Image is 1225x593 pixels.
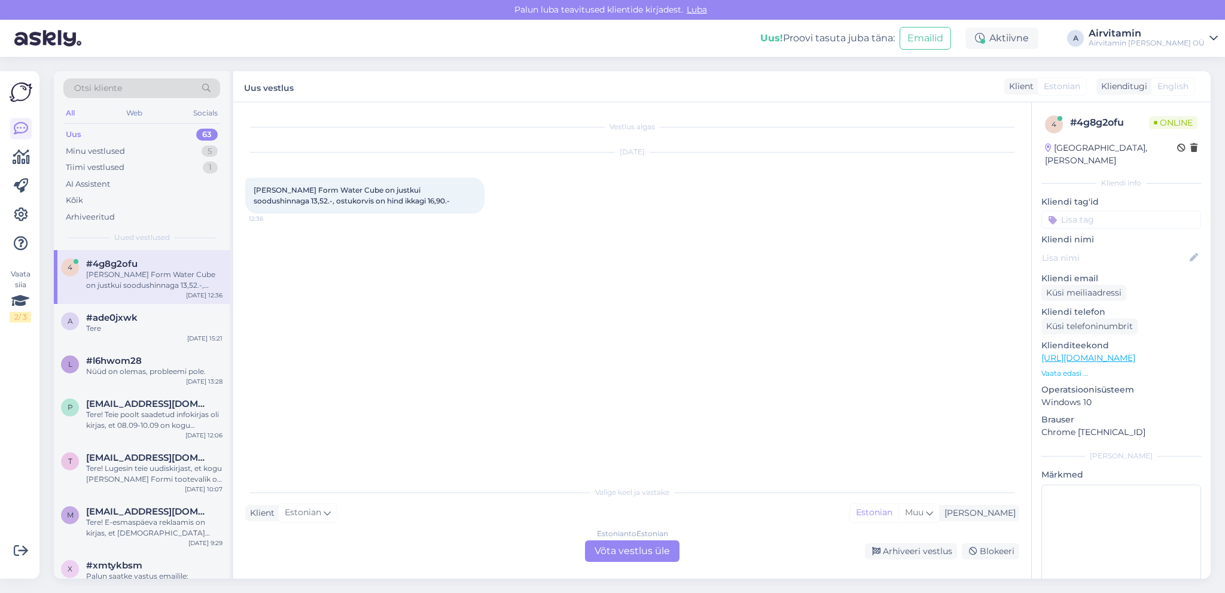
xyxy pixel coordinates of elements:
div: Estonian [850,504,898,522]
button: Emailid [900,27,951,50]
span: Luba [683,4,711,15]
span: a [68,317,73,326]
span: #4g8g2ofu [86,259,138,269]
p: Kliendi telefon [1041,306,1201,318]
span: [PERSON_NAME] Form Water Cube on justkui soodushinnaga 13,52.-, ostukorvis on hind ikkagi 16,90.- [254,185,450,205]
div: Uus [66,129,81,141]
div: All [63,105,77,121]
p: Kliendi nimi [1041,233,1201,246]
span: Estonian [1044,80,1080,93]
img: Askly Logo [10,81,32,104]
span: l [68,360,72,369]
div: Küsi meiliaadressi [1041,285,1126,301]
p: Brauser [1041,413,1201,426]
div: [DATE] 10:07 [185,485,223,494]
div: [DATE] [245,147,1019,157]
p: Kliendi email [1041,272,1201,285]
input: Lisa nimi [1042,251,1187,264]
div: Võta vestlus üle [585,540,679,562]
span: piret.kattai@gmail.com [86,399,211,409]
div: Valige keel ja vastake [245,487,1019,498]
div: Vestlus algas [245,121,1019,132]
div: Küsi telefoninumbrit [1041,318,1138,334]
div: [DATE] 15:21 [187,334,223,343]
p: Märkmed [1041,469,1201,481]
div: Estonian to Estonian [597,528,668,539]
div: Web [124,105,145,121]
div: A [1067,30,1084,47]
div: Kõik [66,194,83,206]
p: Chrome [TECHNICAL_ID] [1041,426,1201,439]
div: Proovi tasuta juba täna: [760,31,895,45]
label: Uus vestlus [244,78,294,95]
p: Kliendi tag'id [1041,196,1201,208]
div: [DATE] 13:28 [186,377,223,386]
span: merilin686@hotmail.com [86,506,211,517]
div: Tiimi vestlused [66,162,124,174]
span: English [1157,80,1189,93]
div: [GEOGRAPHIC_DATA], [PERSON_NAME] [1045,142,1177,167]
span: p [68,403,73,412]
div: Tere! E-esmaspäeva reklaamis on kirjas, et [DEMOGRAPHIC_DATA] rakendub ka filtritele. Samas, [PER... [86,517,223,539]
span: #l6hwom28 [86,355,142,366]
div: Minu vestlused [66,145,125,157]
input: Lisa tag [1041,211,1201,229]
span: m [67,510,74,519]
div: Airvitamin [1089,29,1205,38]
span: Muu [905,507,924,518]
div: [DATE] 12:06 [185,431,223,440]
div: Klient [1004,80,1034,93]
div: Blokeeri [962,543,1019,559]
span: Online [1149,116,1197,129]
div: Klienditugi [1096,80,1147,93]
p: Operatsioonisüsteem [1041,384,1201,396]
div: Arhiveeri vestlus [865,543,957,559]
div: Aktiivne [965,28,1038,49]
a: [URL][DOMAIN_NAME] [1041,352,1135,363]
span: triin.nuut@gmail.com [86,452,211,463]
div: Vaata siia [10,269,31,323]
div: [PERSON_NAME] [1041,451,1201,461]
span: 4 [68,263,72,272]
div: Airvitamin [PERSON_NAME] OÜ [1089,38,1205,48]
div: [DATE] 12:36 [186,291,223,300]
span: t [68,457,72,466]
span: #ade0jxwk [86,312,138,323]
span: x [68,564,72,573]
div: Tere [86,323,223,334]
p: Vaata edasi ... [1041,368,1201,379]
span: Uued vestlused [114,232,170,243]
div: Kliendi info [1041,178,1201,188]
span: 12:36 [249,214,294,223]
div: 5 [202,145,218,157]
div: 1 [203,162,218,174]
div: Tere! Teie poolt saadetud infokirjas oli kirjas, et 08.09-10.09 on kogu [PERSON_NAME] Formi toote... [86,409,223,431]
p: Windows 10 [1041,396,1201,409]
p: Klienditeekond [1041,339,1201,352]
div: [DATE] 9:29 [188,539,223,548]
div: Arhiveeritud [66,211,115,223]
div: Tere! Lugesin teie uudiskirjast, et kogu [PERSON_NAME] Formi tootevalik on 20% soodsamalt alates ... [86,463,223,485]
span: Otsi kliente [74,82,122,95]
div: 63 [196,129,218,141]
div: Nüüd on olemas, probleemi pole. [86,366,223,377]
div: Klient [245,507,275,519]
a: AirvitaminAirvitamin [PERSON_NAME] OÜ [1089,29,1218,48]
div: 2 / 3 [10,312,31,323]
div: [PERSON_NAME] [940,507,1016,519]
div: AI Assistent [66,178,110,190]
div: [PERSON_NAME] Form Water Cube on justkui soodushinnaga 13,52.-, ostukorvis on hind ikkagi 16,90.- [86,269,223,291]
span: 4 [1052,120,1056,129]
span: #xmtykbsm [86,560,142,571]
span: Estonian [285,506,321,519]
div: Socials [191,105,220,121]
div: Palun saatke vastus emailile: [EMAIL_ADDRESS][DOMAIN_NAME] [86,571,223,592]
b: Uus! [760,32,783,44]
div: # 4g8g2ofu [1070,115,1149,130]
